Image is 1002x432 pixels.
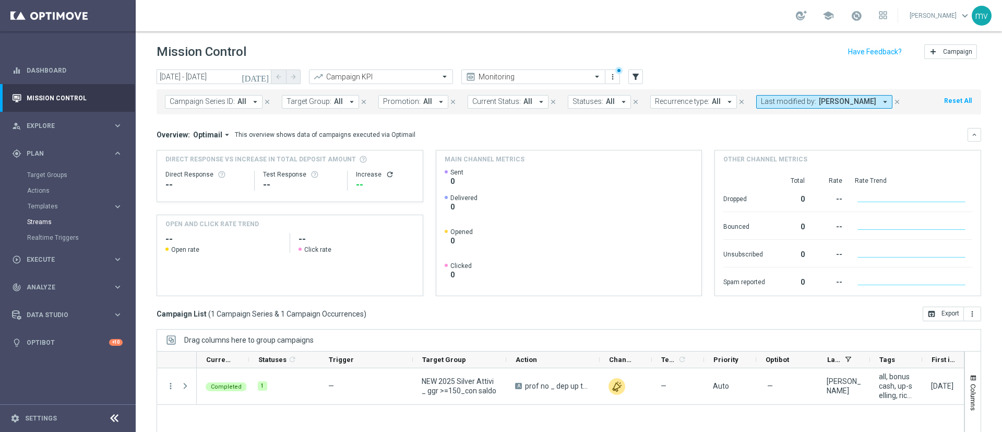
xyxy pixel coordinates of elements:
[11,311,123,319] div: Data Studio keyboard_arrow_right
[11,66,123,75] div: equalizer Dashboard
[923,307,964,321] button: open_in_browser Export
[165,170,246,179] div: Direct Response
[943,48,972,55] span: Campaign
[450,236,473,246] span: 0
[713,356,738,364] span: Priority
[11,122,123,130] button: person_search Explore keyboard_arrow_right
[422,356,466,364] span: Target Group
[12,310,113,320] div: Data Studio
[157,130,190,139] h3: Overview:
[678,355,686,364] i: refresh
[25,415,57,422] a: Settings
[28,203,113,209] div: Templates
[650,95,737,109] button: Recurrence type: All arrow_drop_down
[157,309,366,319] h3: Campaign List
[113,202,123,212] i: keyboard_arrow_right
[924,44,977,59] button: add Campaign
[170,97,235,106] span: Campaign Series ID:
[609,378,625,395] div: Other
[450,177,463,186] span: 0
[723,155,807,164] h4: Other channel metrics
[964,307,981,321] button: more_vert
[817,245,842,262] div: --
[11,255,123,264] div: play_circle_outline Execute keyboard_arrow_right
[12,56,123,84] div: Dashboard
[334,97,343,106] span: All
[288,355,296,364] i: refresh
[263,170,339,179] div: Test Response
[959,10,971,21] span: keyboard_arrow_down
[211,309,364,319] span: 1 Campaign Series & 1 Campaign Occurrences
[364,309,366,319] span: )
[287,97,331,106] span: Target Group:
[466,72,476,82] i: preview
[211,383,242,390] span: Completed
[927,310,936,318] i: open_in_browser
[11,338,123,347] div: lightbulb Optibot +10
[12,329,123,356] div: Optibot
[11,283,123,291] button: track_changes Analyze keyboard_arrow_right
[971,131,978,138] i: keyboard_arrow_down
[27,167,135,183] div: Target Groups
[819,97,876,106] span: [PERSON_NAME]
[263,96,272,108] button: close
[356,170,414,179] div: Increase
[817,177,842,185] div: Rate
[27,171,109,179] a: Target Groups
[450,262,472,270] span: Clicked
[725,97,734,107] i: arrow_drop_down
[299,233,414,246] h2: --
[157,44,246,60] h1: Mission Control
[190,130,235,139] button: Optimail arrow_drop_down
[423,97,432,106] span: All
[778,273,805,289] div: 0
[525,381,591,391] span: prof no _ dep up to 50€
[27,218,109,226] a: Streams
[12,149,113,158] div: Plan
[909,8,972,24] a: [PERSON_NAME]keyboard_arrow_down
[263,179,339,191] div: --
[568,95,631,109] button: Statuses: All arrow_drop_down
[287,354,296,365] span: Calculate column
[713,382,729,390] span: Auto
[817,217,842,234] div: --
[609,356,634,364] span: Channel
[767,381,773,391] span: —
[449,98,457,106] i: close
[676,354,686,365] span: Calculate column
[113,282,123,292] i: keyboard_arrow_right
[461,69,605,84] ng-select: Monitoring
[237,97,246,106] span: All
[880,97,890,107] i: arrow_drop_down
[723,245,765,262] div: Unsubscribed
[631,72,640,81] i: filter_alt
[615,67,623,74] div: There are unsaved changes
[972,6,992,26] div: mv
[12,283,113,292] div: Analyze
[27,256,113,263] span: Execute
[165,155,356,164] span: Direct Response VS Increase In Total Deposit Amount
[606,97,615,106] span: All
[932,356,957,364] span: First in Range
[359,96,368,108] button: close
[968,128,981,142] button: keyboard_arrow_down
[27,199,135,214] div: Templates
[655,97,709,106] span: Recurrence type:
[723,217,765,234] div: Bounced
[661,381,666,391] span: —
[848,48,902,55] input: Have Feedback?
[258,381,267,391] div: 1
[893,98,901,106] i: close
[879,372,913,400] span: all, bonus cash, up-selling, ricarica, talent
[27,312,113,318] span: Data Studio
[113,148,123,158] i: keyboard_arrow_right
[609,73,617,81] i: more_vert
[516,356,537,364] span: Action
[12,338,21,347] i: lightbulb
[761,97,816,106] span: Last modified by:
[548,96,558,108] button: close
[931,381,953,391] div: 26 Sep 2025, Friday
[572,97,603,106] span: Statuses:
[242,72,270,81] i: [DATE]
[817,190,842,206] div: --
